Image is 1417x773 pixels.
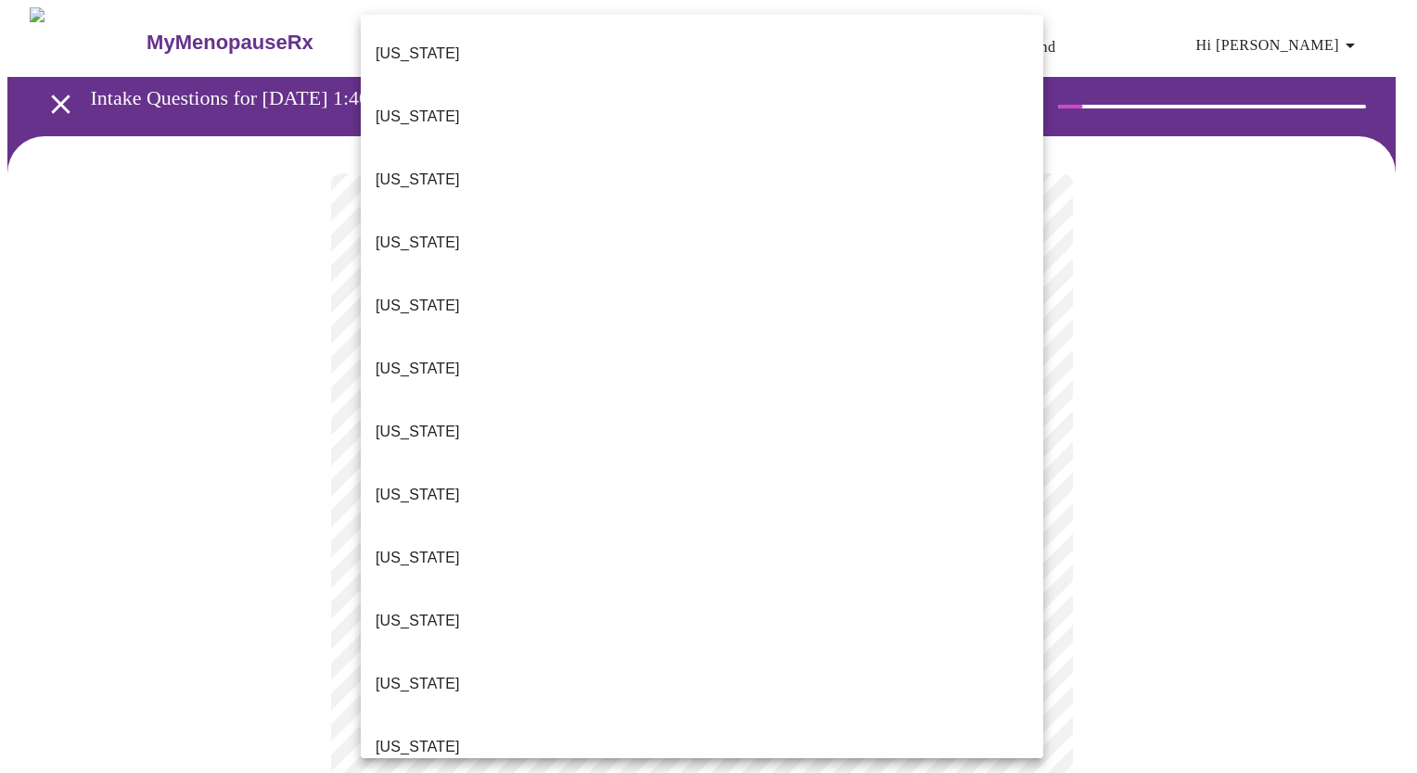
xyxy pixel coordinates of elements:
p: [US_STATE] [376,232,460,254]
p: [US_STATE] [376,736,460,758]
p: [US_STATE] [376,610,460,632]
p: [US_STATE] [376,169,460,191]
p: [US_STATE] [376,358,460,380]
p: [US_STATE] [376,43,460,65]
p: [US_STATE] [376,484,460,506]
p: [US_STATE] [376,106,460,128]
p: [US_STATE] [376,421,460,443]
p: [US_STATE] [376,547,460,569]
p: [US_STATE] [376,295,460,317]
p: [US_STATE] [376,673,460,695]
